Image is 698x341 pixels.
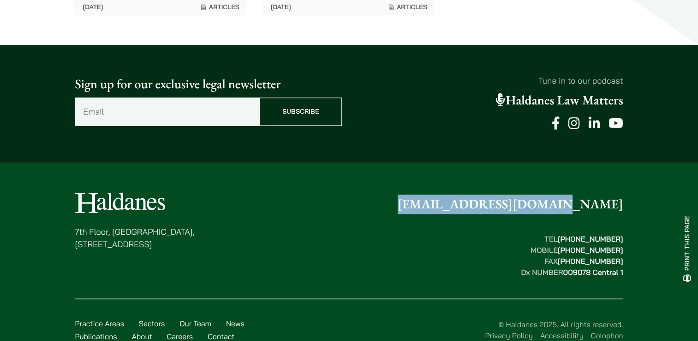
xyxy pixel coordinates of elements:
img: Logo of Haldanes [75,192,165,213]
a: Careers [167,332,193,341]
mark: [PHONE_NUMBER] [558,234,623,244]
input: Email [75,97,260,126]
a: Sectors [139,319,165,328]
p: Sign up for our exclusive legal newsletter [75,74,342,94]
a: Practice Areas [75,319,124,328]
a: Privacy Policy [485,331,532,340]
a: Publications [75,332,117,341]
a: News [226,319,245,328]
a: [EMAIL_ADDRESS][DOMAIN_NAME] [398,196,623,213]
time: [DATE] [271,3,291,11]
span: Articles [200,3,239,11]
p: 7th Floor, [GEOGRAPHIC_DATA], [STREET_ADDRESS] [75,225,195,250]
mark: [PHONE_NUMBER] [558,245,623,255]
mark: [PHONE_NUMBER] [558,256,623,266]
span: Articles [388,3,427,11]
a: About [132,332,152,341]
strong: TEL MOBILE FAX Dx NUMBER [521,234,623,277]
time: [DATE] [83,3,103,11]
input: Subscribe [260,97,342,126]
a: Haldanes Law Matters [496,92,623,109]
a: Contact [208,332,234,341]
a: Colophon [591,331,623,340]
p: Tune in to our podcast [357,74,623,87]
a: Our Team [179,319,211,328]
a: Accessibility [540,331,584,340]
mark: 009078 Central 1 [563,268,623,277]
div: © Haldanes 2025. All rights reserved. [258,319,623,341]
